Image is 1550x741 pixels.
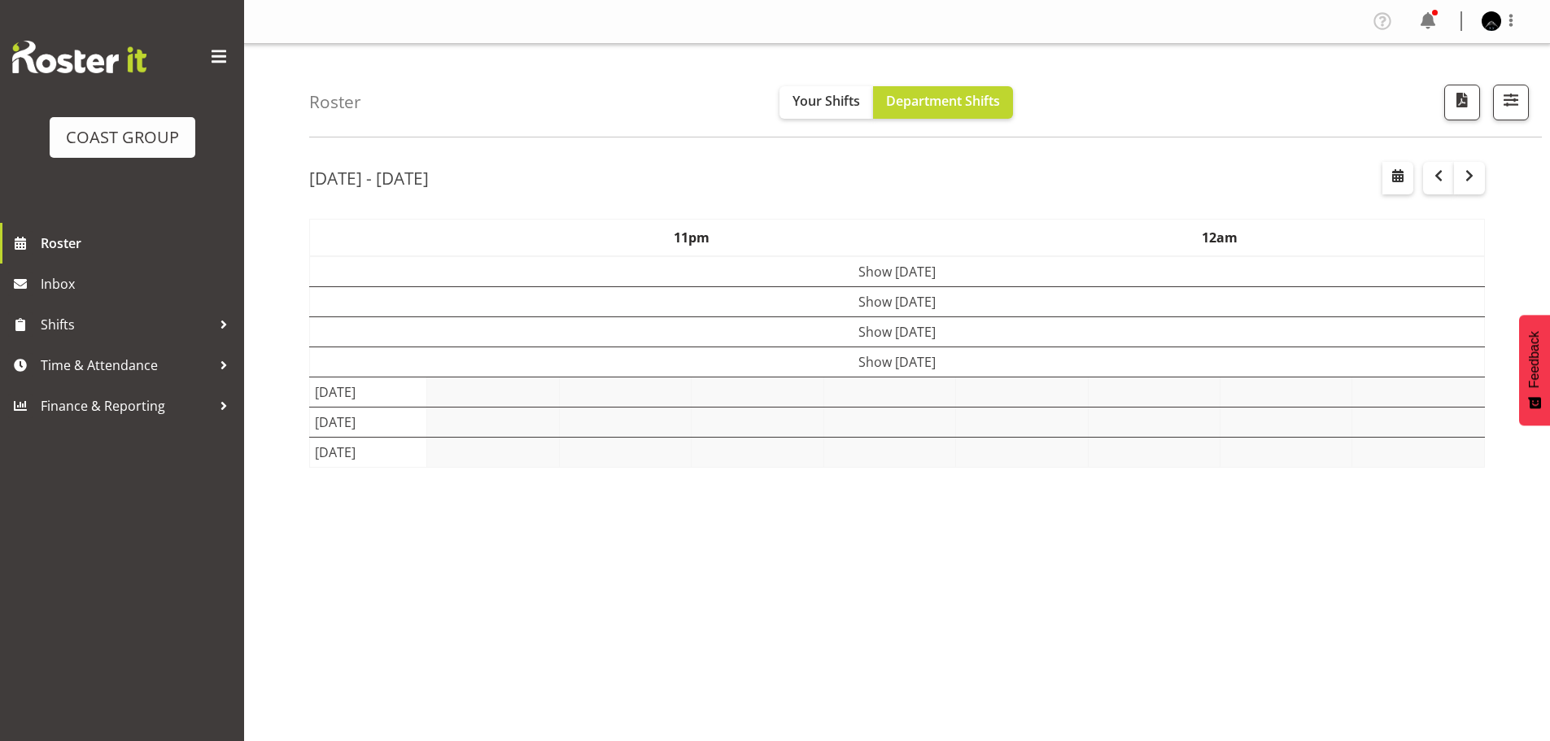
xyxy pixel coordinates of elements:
[310,286,1485,316] td: Show [DATE]
[41,272,236,296] span: Inbox
[310,316,1485,347] td: Show [DATE]
[41,353,212,377] span: Time & Attendance
[427,219,956,256] th: 11pm
[1527,331,1542,388] span: Feedback
[1519,315,1550,425] button: Feedback - Show survey
[310,347,1485,377] td: Show [DATE]
[792,92,860,110] span: Your Shifts
[779,86,873,119] button: Your Shifts
[310,407,427,437] td: [DATE]
[41,394,212,418] span: Finance & Reporting
[310,256,1485,287] td: Show [DATE]
[1482,11,1501,31] img: shaun-keutenius0ff793f61f4a2ef45f7a32347998d1b3.png
[956,219,1485,256] th: 12am
[309,168,429,189] h2: [DATE] - [DATE]
[309,93,361,111] h4: Roster
[1444,85,1480,120] button: Download a PDF of the roster according to the set date range.
[41,231,236,255] span: Roster
[873,86,1013,119] button: Department Shifts
[1382,162,1413,194] button: Select a specific date within the roster.
[310,437,427,467] td: [DATE]
[41,312,212,337] span: Shifts
[66,125,179,150] div: COAST GROUP
[12,41,146,73] img: Rosterit website logo
[310,377,427,407] td: [DATE]
[1493,85,1529,120] button: Filter Shifts
[886,92,1000,110] span: Department Shifts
